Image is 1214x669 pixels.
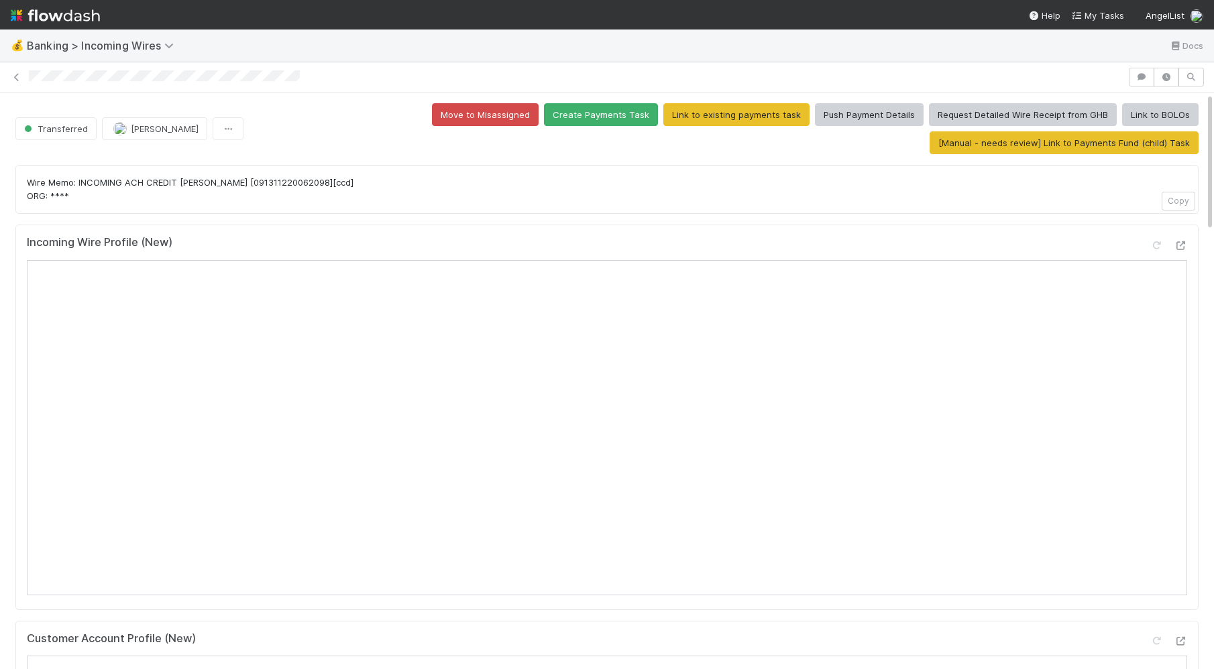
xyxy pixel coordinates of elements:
button: [Manual - needs review] Link to Payments Fund (child) Task [930,131,1199,154]
button: Create Payments Task [544,103,658,126]
button: Link to BOLOs [1122,103,1199,126]
button: [PERSON_NAME] [102,117,207,140]
button: Request Detailed Wire Receipt from GHB [929,103,1117,126]
button: Push Payment Details [815,103,924,126]
button: Copy [1162,192,1195,210]
button: Link to existing payments task [663,103,810,126]
h5: Incoming Wire Profile (New) [27,236,172,249]
span: [PERSON_NAME] [131,123,199,134]
img: avatar_abca0ba5-4208-44dd-8897-90682736f166.png [113,122,127,135]
button: Move to Misassigned [432,103,539,126]
img: logo-inverted-e16ddd16eac7371096b0.svg [11,4,100,27]
span: Banking > Incoming Wires [27,39,180,52]
span: 💰 [11,40,24,51]
a: Docs [1169,38,1203,54]
span: My Tasks [1071,10,1124,21]
iframe: To enrich screen reader interactions, please activate Accessibility in Grammarly extension settings [27,260,1187,595]
a: My Tasks [1071,9,1124,22]
div: Help [1028,9,1060,22]
button: Transferred [15,117,97,140]
p: Wire Memo: INCOMING ACH CREDIT [PERSON_NAME] [091311220062098][ccd] ORG: **** [27,176,1187,202]
h5: Customer Account Profile (New) [27,632,196,646]
span: AngelList [1146,10,1184,21]
img: avatar_abca0ba5-4208-44dd-8897-90682736f166.png [1190,9,1203,23]
span: Transferred [21,123,88,134]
